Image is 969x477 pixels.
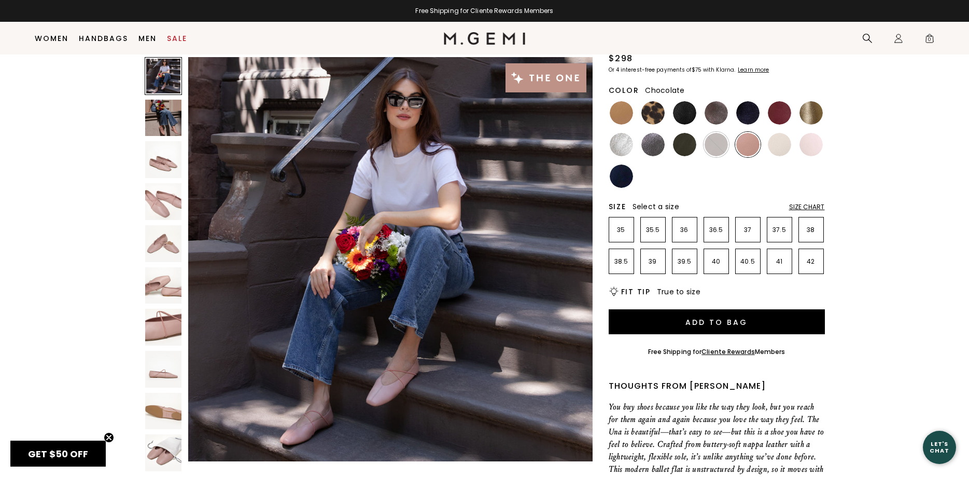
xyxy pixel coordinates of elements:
p: 42 [799,257,823,266]
img: Cocoa [705,101,728,125]
img: The Una [145,434,182,471]
p: 36.5 [704,226,728,234]
img: Burgundy [768,101,791,125]
klarna-placement-style-amount: $75 [692,66,701,74]
img: The One tag [505,63,586,92]
a: Learn more [737,67,769,73]
img: The Una [145,267,182,304]
p: 35.5 [641,226,665,234]
img: The Una [145,183,182,220]
div: Size Chart [789,203,825,211]
p: 39 [641,257,665,266]
img: Chocolate [705,133,728,156]
span: 0 [924,35,935,46]
span: Chocolate [645,85,684,96]
a: Men [138,34,157,43]
a: Cliente Rewards [701,347,755,356]
img: M.Gemi [444,32,525,45]
p: 37.5 [767,226,792,234]
img: Leopard Print [641,101,665,125]
h2: Fit Tip [621,288,651,296]
img: The Una [188,57,592,461]
img: Ecru [768,133,791,156]
p: 38.5 [609,257,634,266]
img: The Una [145,393,182,430]
p: 36 [672,226,697,234]
img: Midnight Blue [736,101,760,125]
img: Military [673,133,696,156]
img: The Una [145,225,182,262]
p: 37 [736,226,760,234]
p: 41 [767,257,792,266]
h2: Size [609,202,626,211]
a: Women [35,34,68,43]
div: GET $50 OFFClose teaser [10,441,106,467]
span: Select a size [633,201,679,212]
p: 35 [609,226,634,234]
a: Sale [167,34,187,43]
p: 39.5 [672,257,697,266]
img: The Una [145,309,182,346]
img: Ballerina Pink [799,133,823,156]
img: Navy [610,165,633,188]
img: Gunmetal [641,133,665,156]
img: Silver [610,133,633,156]
p: 40.5 [736,257,760,266]
klarna-placement-style-body: with Klarna [703,66,737,74]
div: Thoughts from [PERSON_NAME] [609,380,825,392]
klarna-placement-style-body: Or 4 interest-free payments of [609,66,692,74]
a: Handbags [79,34,128,43]
div: Free Shipping for Members [648,348,785,356]
img: The Una [145,351,182,388]
img: The Una [145,100,182,137]
img: Black [673,101,696,125]
img: Gold [799,101,823,125]
p: 38 [799,226,823,234]
div: $298 [609,52,633,65]
p: 40 [704,257,728,266]
button: Add to Bag [609,309,825,334]
img: Antique Rose [736,133,760,156]
img: Light Tan [610,101,633,125]
span: True to size [657,287,700,297]
h2: Color [609,86,639,94]
klarna-placement-style-cta: Learn more [738,66,769,74]
span: GET $50 OFF [28,447,88,460]
img: The Una [145,141,182,178]
div: Let's Chat [923,441,956,454]
button: Close teaser [104,432,114,443]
